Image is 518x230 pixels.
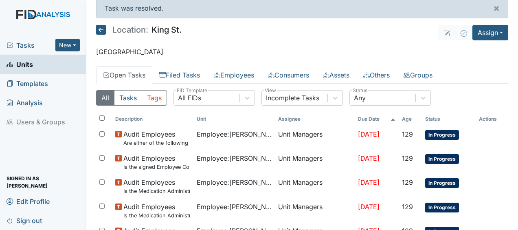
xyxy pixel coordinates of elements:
[197,129,272,139] span: Employee : [PERSON_NAME]
[261,66,316,84] a: Consumers
[7,214,42,227] span: Sign out
[422,112,476,126] th: Toggle SortBy
[123,177,190,195] span: Audit Employees Is the Medication Administration certificate found in the file?
[358,203,380,211] span: [DATE]
[112,26,148,34] span: Location:
[152,66,207,84] a: Filed Tasks
[275,112,355,126] th: Assignee
[197,153,272,163] span: Employee : [PERSON_NAME]
[397,66,439,84] a: Groups
[275,174,355,198] td: Unit Managers
[207,66,261,84] a: Employees
[193,112,275,126] th: Toggle SortBy
[123,139,190,147] small: Are either of the following in the file? "Consumer Report Release Forms" and the "MVR Disclosure ...
[358,178,380,186] span: [DATE]
[123,163,190,171] small: Is the signed Employee Confidentiality Agreement in the file (HIPPA)?
[316,66,356,84] a: Assets
[7,58,33,71] span: Units
[7,176,80,188] span: Signed in as [PERSON_NAME]
[55,39,80,51] button: New
[123,129,190,147] span: Audit Employees Are either of the following in the file? "Consumer Report Release Forms" and the ...
[114,90,142,106] button: Tasks
[358,154,380,162] span: [DATE]
[96,66,152,84] a: Open Tasks
[355,112,399,126] th: Toggle SortBy
[402,178,413,186] span: 129
[402,203,413,211] span: 129
[7,195,50,208] span: Edit Profile
[354,93,366,103] div: Any
[99,115,105,121] input: Toggle All Rows Selected
[123,202,190,219] span: Audit Employees Is the Medication Administration Test and 2 observation checklist (hire after 10/...
[142,90,167,106] button: Tags
[275,199,355,223] td: Unit Managers
[425,154,459,164] span: In Progress
[266,93,319,103] div: Incomplete Tasks
[96,25,182,35] h5: King St.
[96,90,167,106] div: Type filter
[123,153,190,171] span: Audit Employees Is the signed Employee Confidentiality Agreement in the file (HIPPA)?
[402,154,413,162] span: 129
[493,2,500,14] span: ×
[358,130,380,138] span: [DATE]
[399,112,422,126] th: Toggle SortBy
[402,130,413,138] span: 129
[123,212,190,219] small: Is the Medication Administration Test and 2 observation checklist (hire after 10/07) found in the...
[425,130,459,140] span: In Progress
[425,203,459,212] span: In Progress
[275,150,355,174] td: Unit Managers
[7,77,48,90] span: Templates
[96,47,508,57] p: [GEOGRAPHIC_DATA]
[197,177,272,187] span: Employee : [PERSON_NAME], Uniququa
[425,178,459,188] span: In Progress
[123,187,190,195] small: Is the Medication Administration certificate found in the file?
[112,112,193,126] th: Toggle SortBy
[476,112,508,126] th: Actions
[7,40,55,50] a: Tasks
[96,90,114,106] button: All
[472,25,508,40] button: Assign
[275,126,355,150] td: Unit Managers
[197,202,272,212] span: Employee : [PERSON_NAME], Uniququa
[178,93,201,103] div: All FIDs
[7,96,43,109] span: Analysis
[356,66,397,84] a: Others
